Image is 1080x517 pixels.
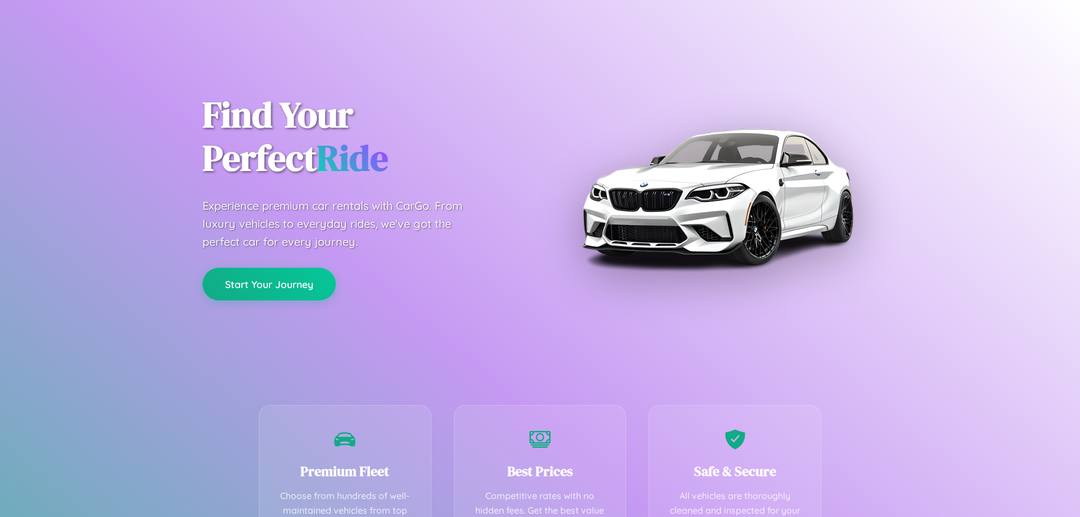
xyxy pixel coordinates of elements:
[666,462,804,480] h3: Safe & Secure
[276,462,414,480] h3: Premium Fleet
[202,268,336,300] button: Start Your Journey
[202,93,523,180] h1: Find Your Perfect
[577,56,858,338] img: Premium BMW car rental vehicle
[471,462,609,480] h3: Best Prices
[202,197,484,251] p: Experience premium car rentals with CarGo. From luxury vehicles to everyday rides, we've got the ...
[317,133,388,182] span: Ride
